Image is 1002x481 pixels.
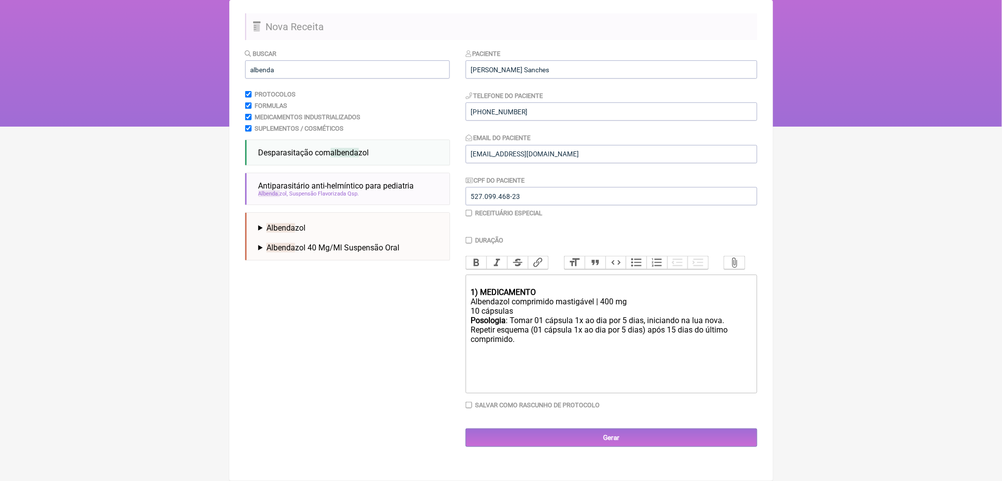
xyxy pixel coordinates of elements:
[475,401,600,409] label: Salvar como rascunho de Protocolo
[259,181,414,191] span: Antiparasitário anti-helmíntico para pediatria
[266,243,295,252] span: Albenda
[647,256,667,269] button: Numbers
[585,256,606,269] button: Quote
[626,256,647,269] button: Bullets
[475,237,503,244] label: Duração
[486,256,507,269] button: Italic
[259,191,288,197] span: zol
[724,256,745,269] button: Attach Files
[290,191,359,197] span: Suspensão Flavorizada Qsp
[466,256,487,269] button: Bold
[466,134,531,142] label: Email do Paciente
[245,13,757,40] h2: Nova Receita
[475,209,542,217] label: Receituário Especial
[266,243,399,252] span: zol 40 Mg/Ml Suspensão Oral
[259,148,369,157] span: Desparasitação com zol
[255,125,344,132] label: Suplementos / Cosméticos
[471,297,751,316] div: Albendazol comprimido mastigável | 400 mg 10 cápsulas
[471,288,536,297] strong: 1) MEDICAMENTO
[255,102,287,109] label: Formulas
[255,113,360,121] label: Medicamentos Industrializados
[266,223,295,233] span: Albenda
[245,60,450,79] input: exemplo: emagrecimento, ansiedade
[466,92,543,99] label: Telefone do Paciente
[471,316,751,363] div: : Tomar 01 cápsula 1x ao dia por 5 dias, iniciando na lua nova. Repetir esquema (01 cápsula 1x ao...
[688,256,708,269] button: Increase Level
[266,223,305,233] span: zol
[565,256,585,269] button: Heading
[259,243,442,252] summary: Albendazol 40 Mg/Ml Suspensão Oral
[259,223,442,233] summary: Albendazol
[471,316,506,325] strong: Posologia
[466,50,501,57] label: Paciente
[606,256,626,269] button: Code
[259,191,280,197] span: Albenda
[466,177,525,184] label: CPF do Paciente
[507,256,528,269] button: Strikethrough
[466,429,757,447] input: Gerar
[255,91,296,98] label: Protocolos
[667,256,688,269] button: Decrease Level
[528,256,549,269] button: Link
[245,50,277,57] label: Buscar
[331,148,359,157] span: albenda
